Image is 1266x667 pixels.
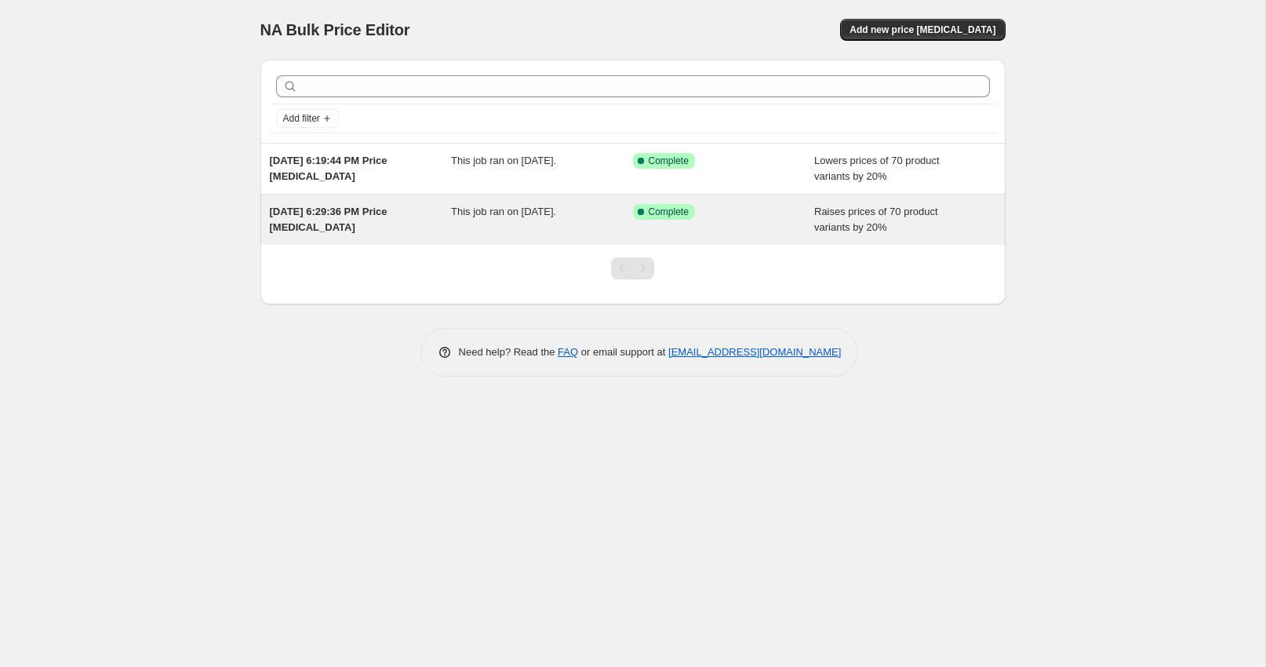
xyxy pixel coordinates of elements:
span: Lowers prices of 70 product variants by 20% [814,155,940,182]
span: This job ran on [DATE]. [451,155,556,166]
nav: Pagination [611,257,654,279]
a: [EMAIL_ADDRESS][DOMAIN_NAME] [668,346,841,358]
span: Need help? Read the [459,346,558,358]
button: Add new price [MEDICAL_DATA] [840,19,1005,41]
span: Complete [649,155,689,167]
span: [DATE] 6:29:36 PM Price [MEDICAL_DATA] [270,206,387,233]
a: FAQ [558,346,578,358]
span: or email support at [578,346,668,358]
span: NA Bulk Price Editor [260,21,410,38]
span: Add new price [MEDICAL_DATA] [849,24,995,36]
button: Add filter [276,109,339,128]
span: [DATE] 6:19:44 PM Price [MEDICAL_DATA] [270,155,387,182]
span: Raises prices of 70 product variants by 20% [814,206,938,233]
span: This job ran on [DATE]. [451,206,556,217]
span: Complete [649,206,689,218]
span: Add filter [283,112,320,125]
